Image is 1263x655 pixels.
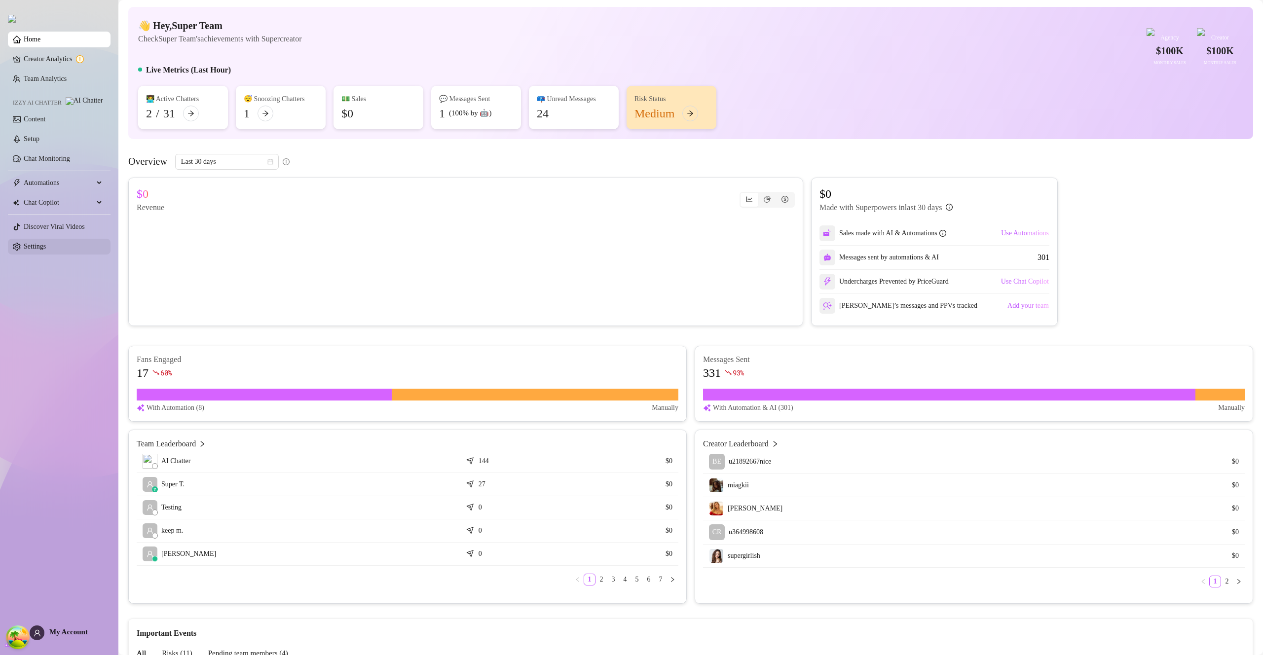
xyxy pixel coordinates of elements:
a: Home [24,36,40,43]
article: Messages Sent [703,354,1245,365]
span: pie-chart [764,196,771,203]
article: $0 [1194,504,1239,513]
a: 5 [631,574,642,585]
article: $0 [1194,457,1239,467]
img: svg%3e [823,277,832,286]
span: miagkii [728,481,749,489]
span: BE [712,456,721,467]
span: send [466,455,476,465]
span: Add your team [1007,302,1049,310]
article: $0 [819,186,953,202]
a: Chat Monitoring [24,155,70,162]
a: Settings [24,243,46,250]
span: left [575,577,581,582]
span: right [772,438,779,450]
span: CR [712,527,722,538]
a: 1 [1210,576,1221,587]
div: 1 [439,106,445,121]
span: info-circle [283,158,290,165]
article: Manually [1218,402,1245,413]
img: supergirlish [709,549,723,563]
span: right [199,438,206,450]
div: z [152,486,158,492]
div: 24 [537,106,549,121]
a: 7 [655,574,666,585]
li: Previous Page [572,574,584,585]
span: u364998608 [729,528,763,536]
div: Creator [1197,33,1243,42]
span: Use Automations [1001,229,1049,237]
span: user [147,550,153,557]
article: Revenue [137,202,164,214]
span: u21892667nice [729,458,771,465]
article: $0 [576,456,672,466]
a: 2 [1222,576,1232,587]
a: Team Analytics [24,75,67,82]
button: right [667,574,678,585]
div: 😴 Snoozing Chatters [244,94,318,105]
article: $0 [576,549,672,559]
span: info-circle [946,204,953,211]
img: mikayla_demaiter [709,502,723,515]
article: $0 [576,526,672,536]
article: Manually [652,402,678,413]
li: 1 [584,574,595,585]
span: user [147,481,153,488]
span: right [669,577,675,582]
span: info-circle [939,230,946,237]
span: Chat Copilot [24,195,94,211]
div: 📪 Unread Messages [537,94,611,105]
span: user [147,527,153,534]
img: purple-badge.svg [1197,28,1205,36]
li: 1 [1209,576,1221,587]
span: Use Chat Copilot [1001,278,1049,286]
span: calendar [267,159,273,165]
span: arrow-right [262,110,269,117]
span: 93 % [733,368,744,377]
article: Creator Leaderboard [703,438,769,450]
li: Next Page [667,574,678,585]
div: 301 [1038,252,1049,263]
li: 2 [1221,576,1233,587]
div: Monthly Sales [1147,60,1193,67]
span: [PERSON_NAME] [161,548,216,559]
span: line-chart [746,196,753,203]
a: 2 [596,574,607,585]
img: svg%3e [823,254,831,261]
a: 3 [608,574,619,585]
img: svg%3e [823,301,832,310]
span: Super T. [161,479,185,490]
span: build [5,641,12,648]
article: Made with Superpowers in last 30 days [819,202,942,214]
div: Monthly Sales [1197,60,1243,67]
div: segmented control [740,192,795,208]
div: 💬 Messages Sent [439,94,513,105]
article: $0 [1194,480,1239,490]
div: Undercharges Prevented by PriceGuard [819,274,949,290]
div: 31 [163,106,175,121]
button: right [1233,576,1245,587]
div: $0 [341,106,353,121]
span: send [466,478,476,488]
article: $0 [1194,527,1239,537]
div: Important Events [137,619,1245,639]
article: Overview [128,154,167,169]
a: 6 [643,574,654,585]
h5: Live Metrics (Last Hour) [146,64,231,76]
div: $100K [1197,43,1243,59]
div: [PERSON_NAME]’s messages and PPVs tracked [819,298,977,314]
li: 7 [655,574,667,585]
li: Next Page [1233,576,1245,587]
button: Use Chat Copilot [1001,274,1049,290]
span: supergirlish [728,552,760,559]
span: send [466,524,476,534]
article: 0 [479,503,482,512]
a: Discover Viral Videos [24,223,85,230]
span: user [147,504,153,511]
span: Last 30 days [181,154,273,169]
h4: 👋 Hey, Super Team [138,19,302,33]
img: AI Chatter [66,97,103,105]
article: 0 [479,526,482,536]
div: Risk Status [634,94,708,105]
a: Content [24,115,45,123]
